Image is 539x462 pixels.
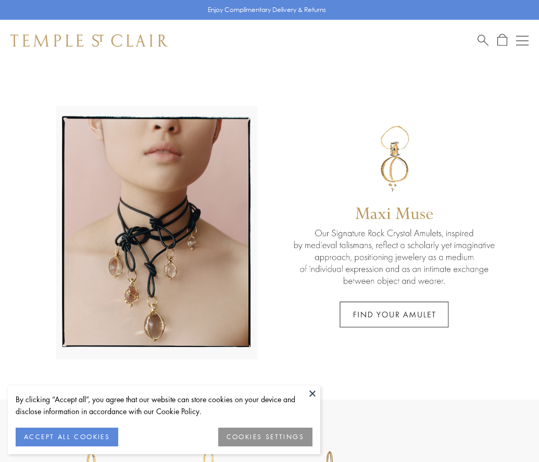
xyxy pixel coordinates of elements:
a: Open Shopping Bag [497,34,507,47]
a: Search [478,34,488,47]
img: Temple St. Clair [10,34,168,47]
button: COOKIES SETTINGS [218,428,312,446]
button: ACCEPT ALL COOKIES [16,428,118,446]
div: By clicking “Accept all”, you agree that our website can store cookies on your device and disclos... [16,393,312,417]
p: Enjoy Complimentary Delivery & Returns [208,5,326,15]
button: Open navigation [516,34,529,47]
